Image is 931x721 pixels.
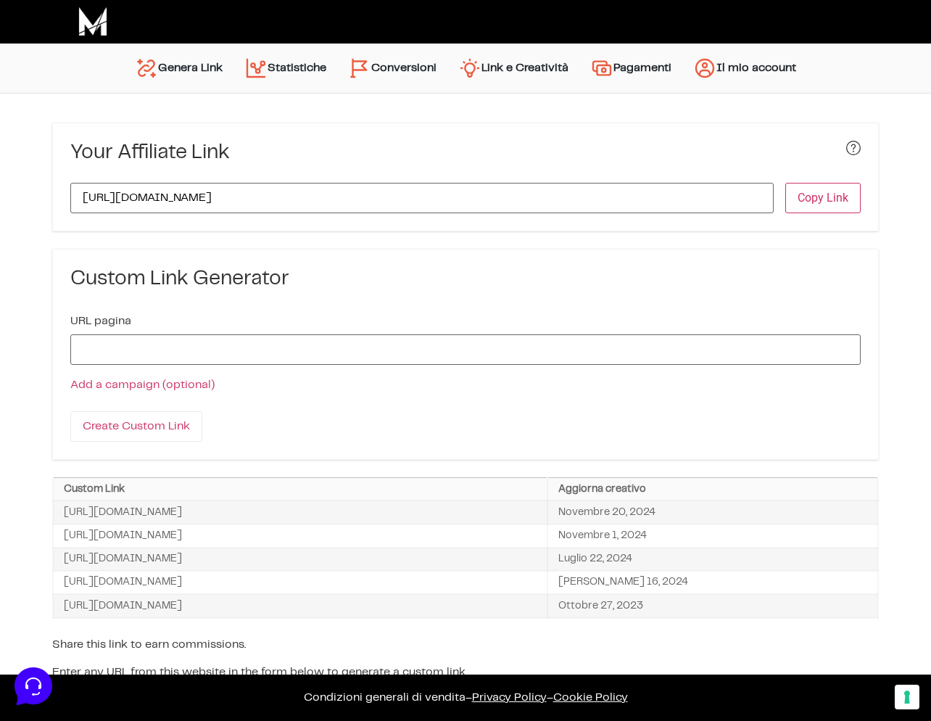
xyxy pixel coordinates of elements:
[547,524,878,548] td: Novembre 1, 2024
[23,180,113,191] span: Trova una risposta
[547,478,878,501] th: Aggiorna creativo
[458,57,481,80] img: creativity.svg
[15,689,916,706] p: – –
[12,12,244,35] h2: Ciao da Marketers 👋
[135,57,158,80] img: generate-link.svg
[785,183,861,213] button: Copy Link
[70,316,131,327] label: URL pagina
[233,51,337,86] a: Statistiche
[547,500,878,524] td: Novembre 20, 2024
[70,267,861,292] h3: Custom Link Generator
[23,58,123,70] span: Le tue conversazioni
[52,664,879,681] p: Enter any URL from this website in the form below to generate a custom link.
[64,551,182,567] span: [URL][DOMAIN_NAME]
[94,131,214,142] span: Inizia una conversazione
[33,211,237,226] input: Cerca un articolo...
[12,664,55,708] iframe: Customerly Messenger Launcher
[64,528,182,544] span: [URL][DOMAIN_NAME]
[895,685,919,709] button: Le tue preferenze relative al consenso per le tecnologie di tracciamento
[70,379,215,390] a: Add a campaign (optional)
[52,636,879,654] p: Share this link to earn commissions.
[44,486,68,499] p: Home
[682,51,807,86] a: Il mio account
[64,505,182,521] span: [URL][DOMAIN_NAME]
[337,51,447,86] a: Conversioni
[447,51,579,86] a: Link e Creatività
[244,57,268,80] img: stats.svg
[64,574,182,590] span: [URL][DOMAIN_NAME]
[547,548,878,571] td: Luglio 22, 2024
[70,81,99,110] img: dark
[547,594,878,617] td: Ottobre 27, 2023
[547,571,878,594] td: [PERSON_NAME] 16, 2024
[223,486,244,499] p: Aiuto
[125,486,165,499] p: Messaggi
[70,141,230,165] h3: Your Affiliate Link
[23,122,267,151] button: Inizia una conversazione
[590,57,613,80] img: payments.svg
[472,692,547,703] a: Privacy Policy
[579,51,682,86] a: Pagamenti
[553,692,628,703] span: Cookie Policy
[693,57,716,80] img: account.svg
[124,51,233,86] a: Genera Link
[46,81,75,110] img: dark
[64,598,182,614] span: [URL][DOMAIN_NAME]
[53,478,547,501] th: Custom Link
[154,180,267,191] a: Apri Centro Assistenza
[70,411,202,442] input: Create Custom Link
[124,44,807,93] nav: Menu principale
[101,466,190,499] button: Messaggi
[348,57,371,80] img: conversion-2.svg
[189,466,278,499] button: Aiuto
[12,466,101,499] button: Home
[23,81,52,110] img: dark
[304,692,465,703] a: Condizioni generali di vendita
